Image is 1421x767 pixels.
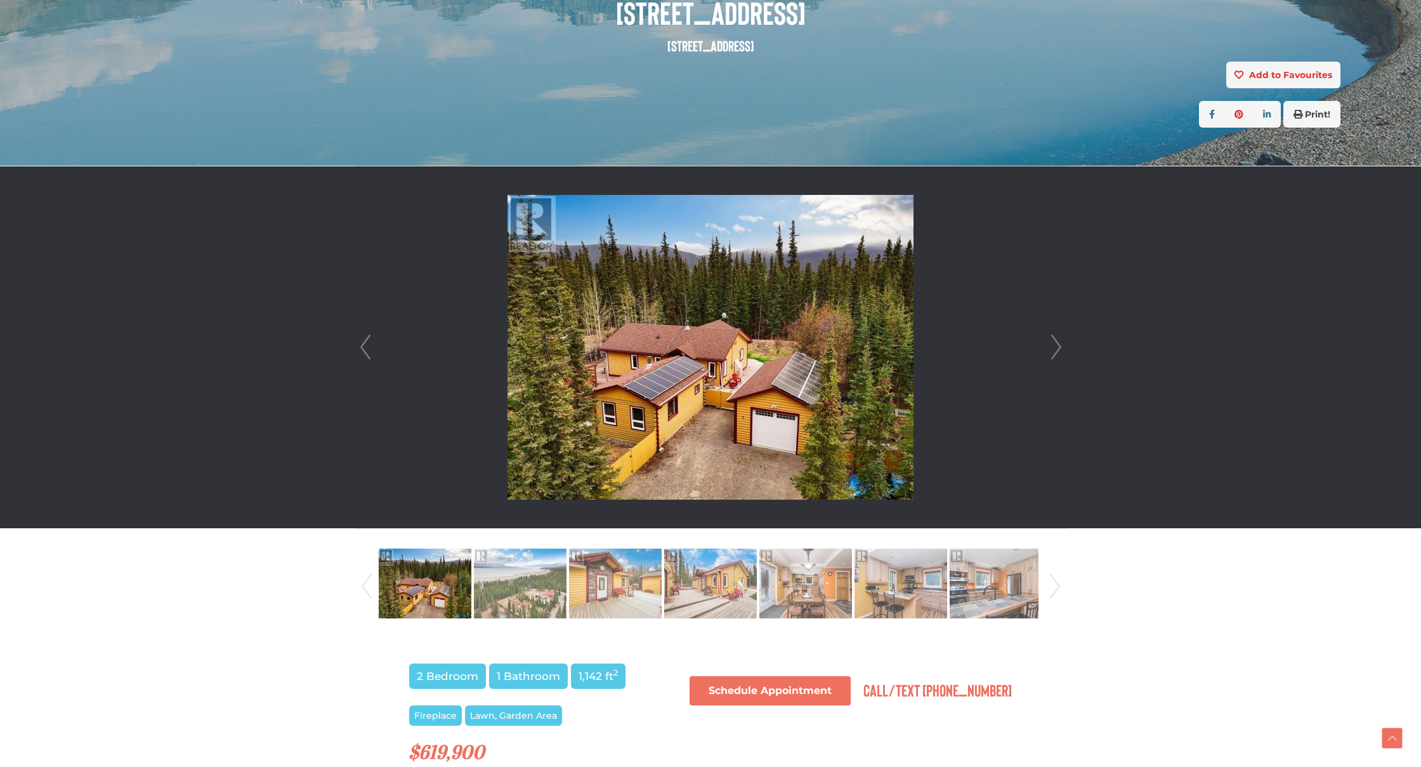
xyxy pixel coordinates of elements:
[1305,109,1330,120] strong: Print!
[1283,101,1340,128] button: Print!
[1047,166,1066,528] a: Next
[357,544,376,630] a: Prev
[613,668,618,677] sup: 2
[664,547,757,620] img: Property-28367494-Photo-4.jpg
[1249,69,1332,81] strong: Add to Favourites
[409,705,462,726] span: Fireplace
[855,547,947,620] img: Property-28367494-Photo-6.jpg
[569,547,662,620] img: Property-28367494-Photo-3.jpg
[465,705,562,726] span: Lawn, Garden Area
[1045,544,1064,630] a: Next
[379,547,471,620] img: Property-28367494-Photo-1.jpg
[667,37,754,55] small: [STREET_ADDRESS]
[409,742,1012,763] h2: $619,900
[489,664,568,689] span: 1 Bathroom
[1226,62,1340,88] button: Add to Favourites
[571,664,625,689] span: 1,142 ft
[759,547,852,620] img: Property-28367494-Photo-5.jpg
[690,676,851,705] a: Schedule Appointment
[507,195,913,500] img: 3 Canenger Way, Whitehorse South, Yukon Y0B 1T0 - Photo 1 - 16496
[709,686,832,696] span: Schedule Appointment
[863,680,1012,700] span: Call/Text [PHONE_NUMBER]
[474,547,566,620] img: Property-28367494-Photo-2.jpg
[409,664,486,689] span: 2 Bedroom
[356,166,375,528] a: Prev
[950,547,1042,620] img: Property-28367494-Photo-7.jpg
